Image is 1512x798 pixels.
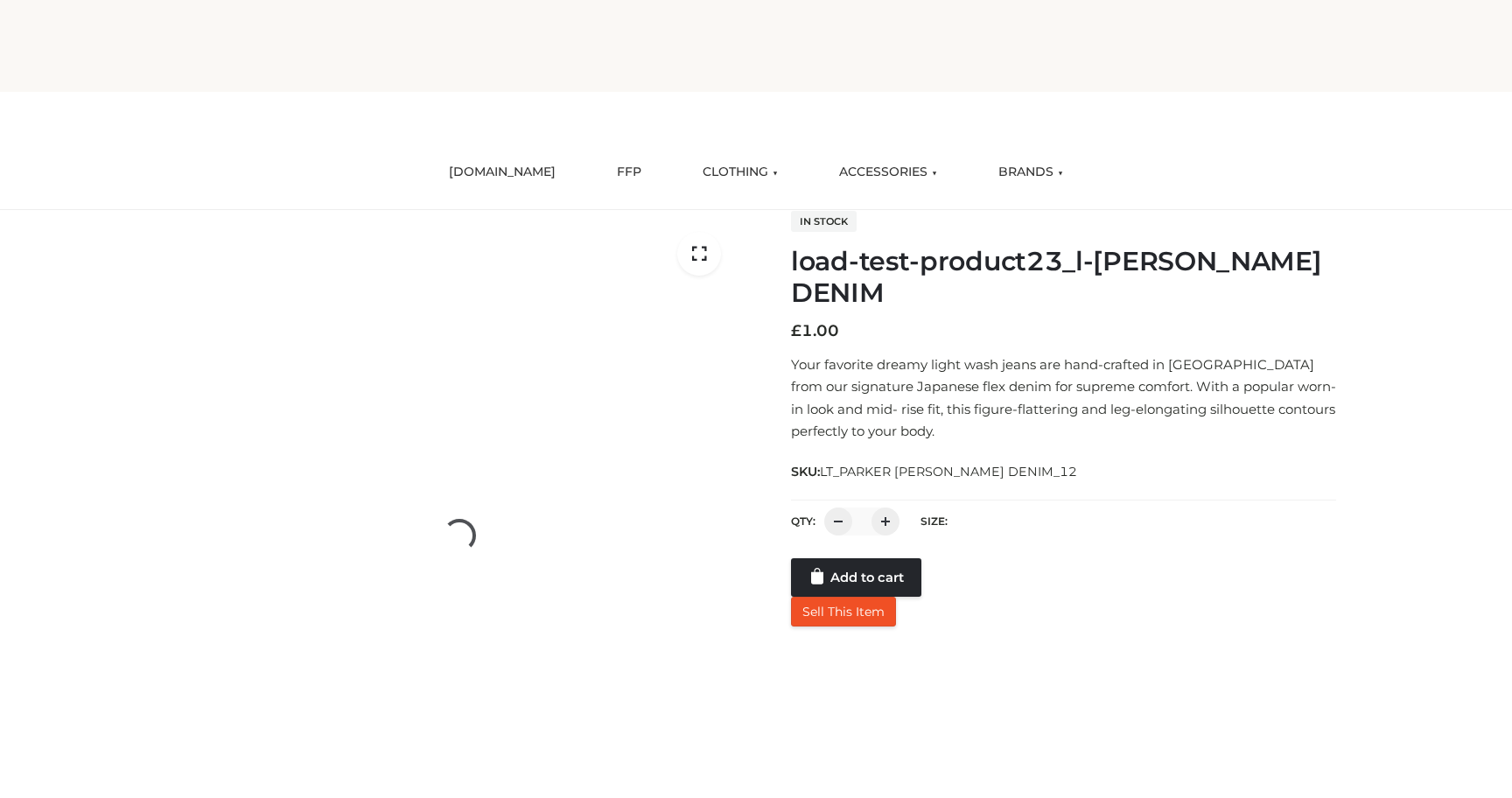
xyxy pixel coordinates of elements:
a: [DOMAIN_NAME] [436,153,569,192]
h1: load-test-product23_l-[PERSON_NAME] DENIM [791,246,1336,309]
a: BRANDS [985,153,1076,192]
button: Sell This Item [791,597,896,626]
p: Your favorite dreamy light wash jeans are hand-crafted in [GEOGRAPHIC_DATA] from our signature Ja... [791,353,1336,443]
span: In stock [791,211,857,232]
bdi: 1.00 [791,321,839,340]
label: Size: [920,514,948,528]
a: Add to cart [791,558,921,597]
label: QTY: [791,514,815,528]
a: CLOTHING [689,153,791,192]
span: £ [791,321,801,340]
a: ACCESSORIES [826,153,950,192]
a: FFP [604,153,654,192]
span: SKU: [791,461,1079,482]
span: LT_PARKER [PERSON_NAME] DENIM_12 [820,464,1077,479]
